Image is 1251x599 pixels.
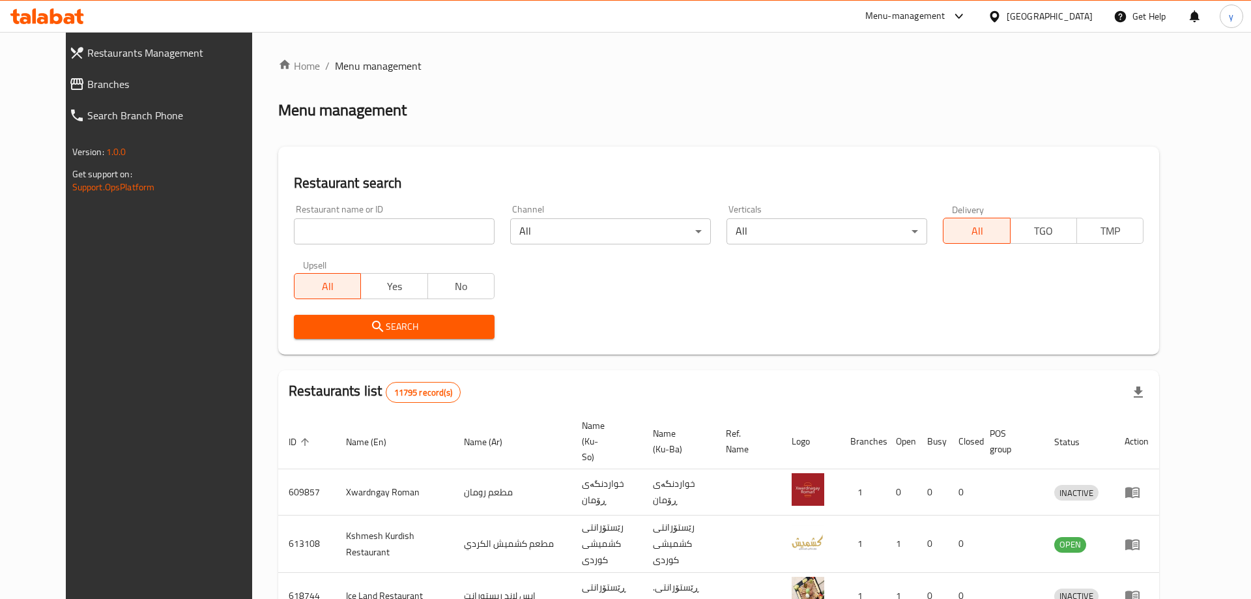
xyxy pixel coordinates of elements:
[1229,9,1233,23] span: y
[726,218,927,244] div: All
[726,426,766,457] span: Ref. Name
[1123,377,1154,408] div: Export file
[1125,536,1149,552] div: Menu
[840,414,885,469] th: Branches
[949,222,1005,241] span: All
[1125,484,1149,500] div: Menu
[1114,414,1159,469] th: Action
[453,469,571,516] td: مطعم رومان
[840,469,885,516] td: 1
[453,516,571,573] td: مطعم كشميش الكردي
[300,277,356,296] span: All
[582,418,627,465] span: Name (Ku-So)
[335,58,422,74] span: Menu management
[336,469,453,516] td: Xwardngay Roman
[433,277,489,296] span: No
[642,516,715,573] td: رێستۆرانتی کشمیشى كوردى
[781,414,840,469] th: Logo
[59,37,275,68] a: Restaurants Management
[1054,537,1086,552] span: OPEN
[990,426,1028,457] span: POS group
[87,45,265,61] span: Restaurants Management
[72,143,104,160] span: Version:
[653,426,700,457] span: Name (Ku-Ba)
[642,469,715,516] td: خواردنگەی ڕۆمان
[885,469,917,516] td: 0
[72,179,155,196] a: Support.OpsPlatform
[294,273,361,299] button: All
[427,273,495,299] button: No
[917,516,948,573] td: 0
[1016,222,1072,241] span: TGO
[87,76,265,92] span: Branches
[303,260,327,269] label: Upsell
[948,414,979,469] th: Closed
[952,205,985,214] label: Delivery
[386,382,461,403] div: Total records count
[948,516,979,573] td: 0
[917,414,948,469] th: Busy
[346,434,403,450] span: Name (En)
[510,218,711,244] div: All
[106,143,126,160] span: 1.0.0
[1082,222,1138,241] span: TMP
[325,58,330,74] li: /
[917,469,948,516] td: 0
[59,68,275,100] a: Branches
[304,319,484,335] span: Search
[943,218,1010,244] button: All
[885,414,917,469] th: Open
[294,173,1143,193] h2: Restaurant search
[278,58,1159,74] nav: breadcrumb
[840,516,885,573] td: 1
[1054,434,1097,450] span: Status
[571,516,642,573] td: رێستۆرانتی کشمیشى كوردى
[278,100,407,121] h2: Menu management
[865,8,945,24] div: Menu-management
[294,315,495,339] button: Search
[792,473,824,506] img: Xwardngay Roman
[278,58,320,74] a: Home
[885,516,917,573] td: 1
[87,108,265,123] span: Search Branch Phone
[386,387,460,399] span: 11795 record(s)
[278,516,336,573] td: 613108
[792,525,824,558] img: Kshmesh Kurdish Restaurant
[571,469,642,516] td: خواردنگەی ڕۆمان
[336,516,453,573] td: Kshmesh Kurdish Restaurant
[1007,9,1093,23] div: [GEOGRAPHIC_DATA]
[59,100,275,131] a: Search Branch Phone
[72,166,132,183] span: Get support on:
[1054,486,1099,501] span: INACTIVE
[278,469,336,516] td: 609857
[948,469,979,516] td: 0
[366,277,422,296] span: Yes
[294,218,495,244] input: Search for restaurant name or ID..
[289,381,461,403] h2: Restaurants list
[1076,218,1143,244] button: TMP
[289,434,313,450] span: ID
[464,434,519,450] span: Name (Ar)
[360,273,427,299] button: Yes
[1010,218,1077,244] button: TGO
